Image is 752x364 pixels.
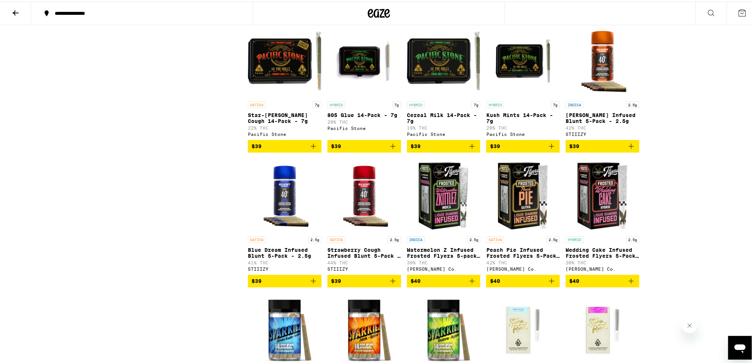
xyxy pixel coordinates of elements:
button: Add to bag [248,273,321,286]
p: 2.5g [546,235,560,241]
p: 22% THC [248,124,321,128]
p: Blue Dream Infused Blunt 5-Pack - 2.5g [248,245,321,257]
a: Open page for Watermelon Z Infused Frosted Flyers 5-pack - 2.5g from Claybourne Co. [407,157,480,273]
p: 7g [551,100,560,107]
button: Add to bag [486,138,560,151]
button: Add to bag [248,138,321,151]
p: 2.5g [626,100,639,107]
p: Cereal Milk 14-Pack - 7g [407,110,480,122]
img: Pacific Stone - 805 Glue 14-Pack - 7g [327,22,401,96]
p: 39% THC [407,258,480,263]
span: $40 [569,277,579,283]
div: STIIIZY [248,265,321,270]
p: SATIVA [486,235,504,241]
div: Pacific Stone [407,130,480,135]
p: HYBRID [327,100,345,107]
iframe: Button to launch messaging window [728,334,752,358]
p: Star-[PERSON_NAME] Cough 14-Pack - 7g [248,110,321,122]
button: Add to bag [407,138,480,151]
img: STIIIZY - Strawberry Cough Infused Blunt 5-Pack - 2.5g [327,157,401,231]
span: $39 [411,142,421,148]
p: 805 Glue 14-Pack - 7g [327,110,401,116]
p: HYBRID [486,100,504,107]
a: Open page for Strawberry Cough Infused Blunt 5-Pack - 2.5g from STIIIZY [327,157,401,273]
img: Claybourne Co. - Wedding Cake Infused Frosted Flyers 5-Pack - 2.5g [566,157,639,231]
p: 42% THC [566,124,639,128]
p: 2.5g [467,235,480,241]
p: 41% THC [248,258,321,263]
img: STIIIZY - Blue Dream Infused Blunt 5-Pack - 2.5g [248,157,321,231]
a: Open page for Peach Pie Infused Frosted Flyers 5-Pack - 2.5g from Claybourne Co. [486,157,560,273]
span: Hi. Need any help? [4,5,53,11]
span: $39 [490,142,500,148]
p: 42% THC [486,258,560,263]
p: [PERSON_NAME] Infused Blunt 5-Pack - 2.5g [566,110,639,122]
img: Pacific Stone - Kush Mints 14-Pack - 7g [486,22,560,96]
img: STIIIZY - King Louis XIII Infused Blunt 5-Pack - 2.5g [566,22,639,96]
span: $39 [331,142,341,148]
button: Add to bag [486,273,560,286]
div: [PERSON_NAME] Co. [486,265,560,270]
button: Add to bag [566,273,639,286]
p: INDICA [566,100,583,107]
p: SATIVA [327,235,345,241]
a: Open page for King Louis XIII Infused Blunt 5-Pack - 2.5g from STIIIZY [566,22,639,138]
p: Wedding Cake Infused Frosted Flyers 5-Pack - 2.5g [566,245,639,257]
span: $39 [569,142,579,148]
p: 19% THC [407,124,480,128]
p: Kush Mints 14-Pack - 7g [486,110,560,122]
p: HYBRID [566,235,583,241]
span: $39 [252,142,262,148]
p: SATIVA [248,100,266,107]
span: $40 [490,277,500,283]
p: 2.5g [388,235,401,241]
a: Open page for 805 Glue 14-Pack - 7g from Pacific Stone [327,22,401,138]
button: Add to bag [327,138,401,151]
a: Open page for Star-berry Cough 14-Pack - 7g from Pacific Stone [248,22,321,138]
p: 2.5g [308,235,321,241]
button: Add to bag [566,138,639,151]
p: Watermelon Z Infused Frosted Flyers 5-pack - 2.5g [407,245,480,257]
div: STIIIZY [566,130,639,135]
img: Pacific Stone - Cereal Milk 14-Pack - 7g [407,22,480,96]
div: Pacific Stone [248,130,321,135]
div: Pacific Stone [486,130,560,135]
div: [PERSON_NAME] Co. [407,265,480,270]
span: $39 [331,277,341,283]
a: Open page for Cereal Milk 14-Pack - 7g from Pacific Stone [407,22,480,138]
p: Peach Pie Infused Frosted Flyers 5-Pack - 2.5g [486,245,560,257]
img: Pacific Stone - Star-berry Cough 14-Pack - 7g [248,22,321,96]
a: Open page for Kush Mints 14-Pack - 7g from Pacific Stone [486,22,560,138]
a: Open page for Wedding Cake Infused Frosted Flyers 5-Pack - 2.5g from Claybourne Co. [566,157,639,273]
iframe: Close message [682,317,697,331]
p: 20% THC [486,124,560,128]
button: Add to bag [407,273,480,286]
div: STIIIZY [327,265,401,270]
a: Open page for Blue Dream Infused Blunt 5-Pack - 2.5g from STIIIZY [248,157,321,273]
p: 7g [392,100,401,107]
p: 44% THC [327,258,401,263]
button: Add to bag [327,273,401,286]
p: 20% THC [327,118,401,123]
p: SATIVA [248,235,266,241]
p: INDICA [407,235,425,241]
span: $40 [411,277,421,283]
span: $39 [252,277,262,283]
div: [PERSON_NAME] Co. [566,265,639,270]
div: Pacific Stone [327,124,401,129]
p: 7g [313,100,321,107]
img: Claybourne Co. - Peach Pie Infused Frosted Flyers 5-Pack - 2.5g [486,157,560,231]
img: Claybourne Co. - Watermelon Z Infused Frosted Flyers 5-pack - 2.5g [407,157,480,231]
p: Strawberry Cough Infused Blunt 5-Pack - 2.5g [327,245,401,257]
p: 2.5g [626,235,639,241]
p: 7g [471,100,480,107]
p: HYBRID [407,100,425,107]
p: 30% THC [566,258,639,263]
